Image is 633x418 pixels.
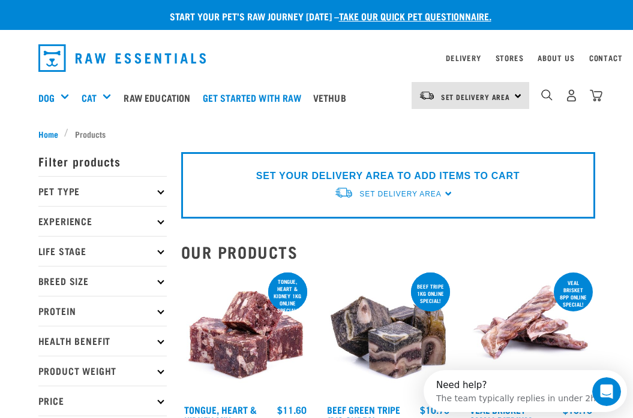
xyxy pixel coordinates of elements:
p: SET YOUR DELIVERY AREA TO ADD ITEMS TO CART [256,169,520,183]
img: van-moving.png [334,186,353,199]
p: Filter products [38,146,167,176]
div: Beef tripe 1kg online special! [411,277,450,310]
img: 1167 Tongue Heart Kidney Mix 01 [181,270,310,398]
img: home-icon@2x.png [590,89,602,102]
span: Home [38,128,58,140]
a: Vethub [310,74,355,122]
div: Open Intercom Messenger [5,5,208,38]
iframe: Intercom live chat discovery launcher [424,370,627,412]
span: Set Delivery Area [441,95,511,99]
span: Set Delivery Area [359,190,441,198]
img: van-moving.png [419,90,435,101]
p: Price [38,386,167,416]
p: Experience [38,206,167,236]
nav: breadcrumbs [38,128,595,140]
p: Breed Size [38,266,167,296]
a: Dog [38,90,55,105]
p: Pet Type [38,176,167,206]
a: Get started with Raw [200,74,310,122]
p: Protein [38,296,167,326]
img: user.png [565,89,578,102]
div: $10.70 [420,404,449,415]
a: Stores [496,56,524,60]
nav: dropdown navigation [29,40,605,77]
a: take our quick pet questionnaire. [339,13,491,19]
img: Raw Essentials Logo [38,44,206,72]
a: Delivery [446,56,481,60]
a: About Us [538,56,574,60]
a: Home [38,128,65,140]
div: Veal Brisket 8pp online special! [554,274,593,313]
h2: Our Products [181,243,595,261]
p: Product Weight [38,356,167,386]
div: The team typically replies in under 2h [13,20,172,32]
div: Tongue, Heart & Kidney 1kg online special! [268,272,307,319]
a: Contact [589,56,623,60]
img: 1207 Veal Brisket 4pp 01 [467,270,595,398]
iframe: Intercom live chat [592,377,621,406]
div: $11.60 [277,404,307,415]
div: Need help? [13,10,172,20]
p: Life Stage [38,236,167,266]
img: 1044 Green Tripe Beef [324,270,452,398]
p: Health Benefit [38,326,167,356]
a: Raw Education [121,74,199,122]
a: Cat [82,90,97,105]
img: home-icon-1@2x.png [541,89,553,101]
